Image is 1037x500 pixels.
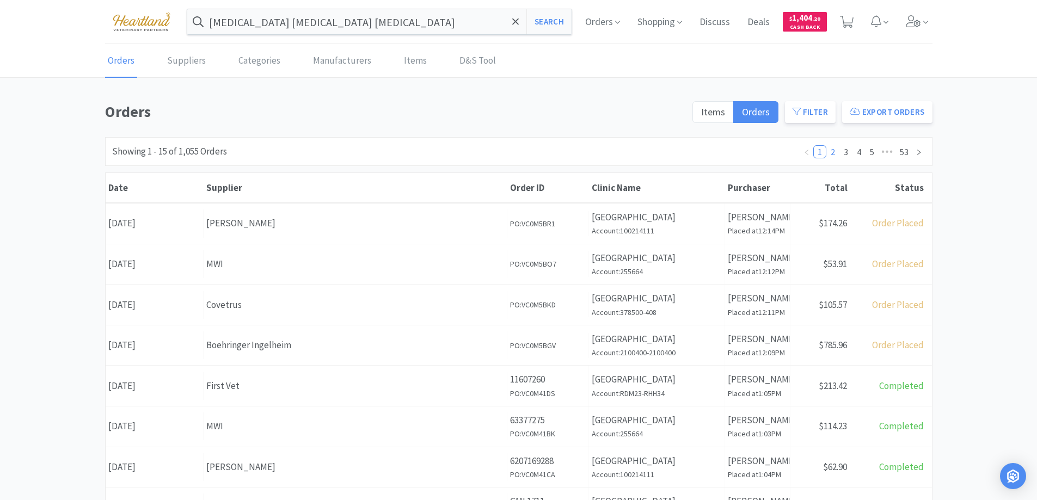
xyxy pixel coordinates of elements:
[206,338,504,353] div: Boehringer Ingelheim
[592,468,722,480] h6: Account: 100214111
[827,146,839,158] a: 2
[510,339,586,351] h6: PO: VC0M5BGV
[872,299,924,311] span: Order Placed
[728,454,787,468] p: [PERSON_NAME]
[592,210,722,225] p: [GEOGRAPHIC_DATA]
[879,461,924,473] span: Completed
[206,216,504,231] div: [PERSON_NAME]
[695,17,734,27] a: Discuss
[592,225,722,237] h6: Account: 100214111
[510,428,586,440] h6: PO: VC0M41BK
[112,144,227,159] div: Showing 1 - 15 of 1,055 Orders
[728,347,787,359] h6: Placed at 12:09PM
[164,45,208,78] a: Suppliers
[510,258,586,270] h6: PO: VC0M5BO7
[592,454,722,468] p: [GEOGRAPHIC_DATA]
[728,182,788,194] div: Purchaser
[728,387,787,399] h6: Placed at 1:05PM
[206,298,504,312] div: Covetrus
[310,45,374,78] a: Manufacturers
[879,420,924,432] span: Completed
[592,291,722,306] p: [GEOGRAPHIC_DATA]
[105,100,686,124] h1: Orders
[592,251,722,266] p: [GEOGRAPHIC_DATA]
[912,145,925,158] li: Next Page
[106,412,204,440] div: [DATE]
[866,145,879,158] li: 5
[592,387,722,399] h6: Account: RDM23-RHH34
[728,210,787,225] p: [PERSON_NAME]
[872,217,924,229] span: Order Placed
[839,145,852,158] li: 3
[789,24,820,32] span: Cash Back
[592,372,722,387] p: [GEOGRAPHIC_DATA]
[826,145,839,158] li: 2
[728,413,787,428] p: [PERSON_NAME]
[728,306,787,318] h6: Placed at 12:11PM
[1000,463,1026,489] div: Open Intercom Messenger
[592,182,722,194] div: Clinic Name
[813,145,826,158] li: 1
[510,299,586,311] h6: PO: VC0M5BKD
[206,182,505,194] div: Supplier
[728,251,787,266] p: [PERSON_NAME]
[106,372,204,400] div: [DATE]
[814,146,826,158] a: 1
[879,380,924,392] span: Completed
[819,299,847,311] span: $105.57
[793,182,848,194] div: Total
[510,372,586,387] p: 11607260
[783,7,827,36] a: $1,404.20Cash Back
[852,145,866,158] li: 4
[897,146,912,158] a: 53
[812,15,820,22] span: . 20
[187,9,572,34] input: Search by item, sku, manufacturer, ingredient, size...
[840,146,852,158] a: 3
[206,419,504,434] div: MWI
[592,428,722,440] h6: Account: 255664
[510,182,586,194] div: Order ID
[853,182,924,194] div: Status
[592,413,722,428] p: [GEOGRAPHIC_DATA]
[866,146,878,158] a: 5
[510,218,586,230] h6: PO: VC0M5BR1
[401,45,429,78] a: Items
[206,257,504,271] div: MWI
[916,149,922,156] i: icon: right
[728,428,787,440] h6: Placed at 1:03PM
[872,339,924,351] span: Order Placed
[105,45,137,78] a: Orders
[842,101,932,123] button: Export Orders
[803,149,810,156] i: icon: left
[728,266,787,277] h6: Placed at 12:12PM
[823,258,847,270] span: $53.91
[526,9,572,34] button: Search
[592,332,722,347] p: [GEOGRAPHIC_DATA]
[106,291,204,319] div: [DATE]
[872,258,924,270] span: Order Placed
[592,266,722,277] h6: Account: 255664
[510,387,586,399] h6: PO: VC0M41DS
[510,454,586,468] p: 6207169288
[728,332,787,347] p: [PERSON_NAME]
[701,106,725,118] span: Items
[108,182,201,194] div: Date
[728,225,787,237] h6: Placed at 12:14PM
[819,339,847,351] span: $785.96
[592,306,722,318] h6: Account: 378500-408
[206,379,504,393] div: First Vet
[592,347,722,359] h6: Account: 2100400-2100400
[457,45,499,78] a: D&S Tool
[819,380,847,392] span: $213.42
[819,217,847,229] span: $174.26
[106,209,204,237] div: [DATE]
[206,460,504,474] div: [PERSON_NAME]
[510,413,586,428] p: 63377275
[853,146,865,158] a: 4
[785,101,836,123] button: Filter
[800,145,813,158] li: Previous Page
[236,45,283,78] a: Categories
[106,453,204,481] div: [DATE]
[743,17,774,27] a: Deals
[789,15,792,22] span: $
